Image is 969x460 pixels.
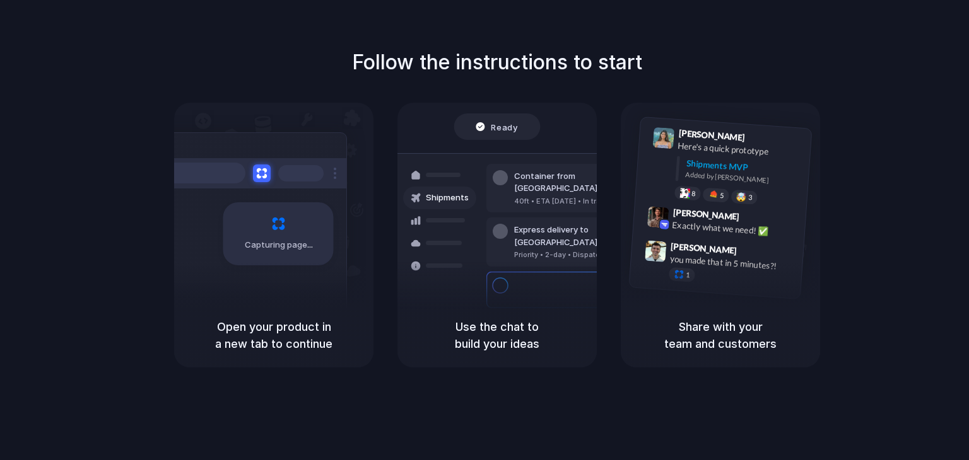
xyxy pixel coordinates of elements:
[426,192,469,204] span: Shipments
[691,190,696,197] span: 8
[743,211,769,226] span: 9:42 AM
[686,271,690,278] span: 1
[741,245,766,260] span: 9:47 AM
[678,139,804,160] div: Here's a quick prototype
[514,196,650,207] div: 40ft • ETA [DATE] • In transit
[672,218,798,239] div: Exactly what we need! ✅
[413,318,582,352] h5: Use the chat to build your ideas
[352,47,642,78] h1: Follow the instructions to start
[669,252,796,273] div: you made that in 5 minutes?!
[748,193,753,200] span: 3
[636,318,805,352] h5: Share with your team and customers
[491,120,518,133] span: Ready
[189,318,358,352] h5: Open your product in a new tab to continue
[720,192,724,198] span: 5
[736,192,747,202] div: 🤯
[514,170,650,195] div: Container from [GEOGRAPHIC_DATA]
[685,169,801,187] div: Added by [PERSON_NAME]
[514,250,650,260] div: Priority • 2-day • Dispatched
[686,156,802,177] div: Shipments MVP
[672,205,739,223] span: [PERSON_NAME]
[245,239,315,251] span: Capturing page
[749,132,775,147] span: 9:41 AM
[671,239,737,257] span: [PERSON_NAME]
[678,126,745,144] span: [PERSON_NAME]
[514,224,650,248] div: Express delivery to [GEOGRAPHIC_DATA]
